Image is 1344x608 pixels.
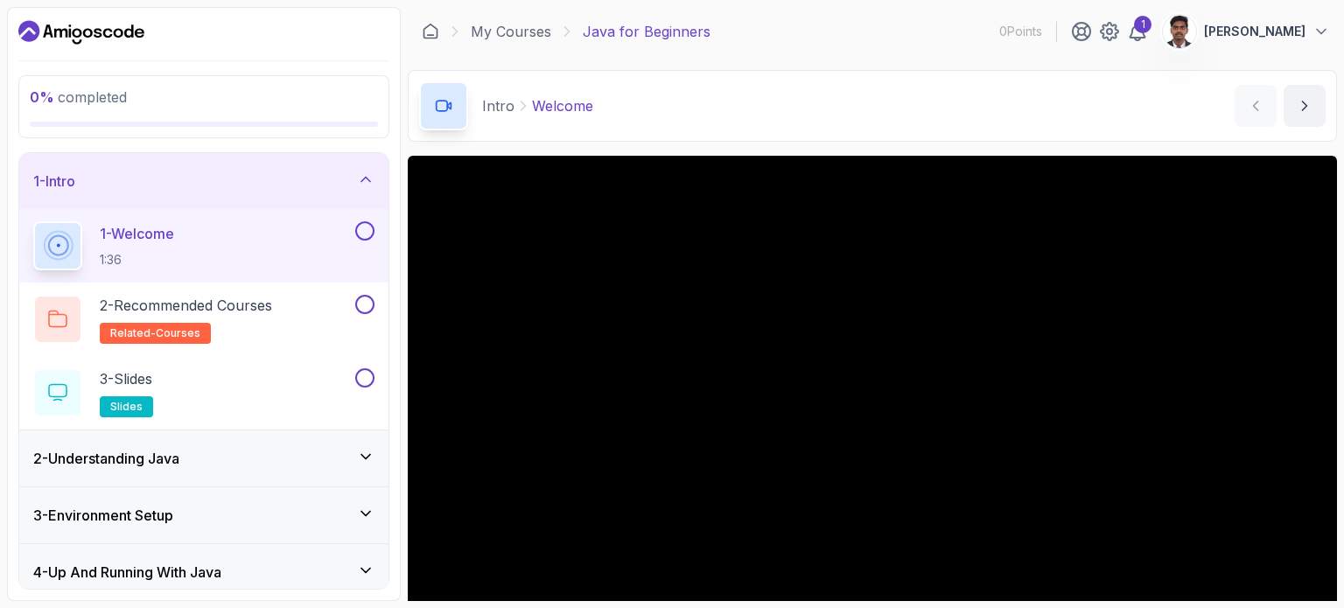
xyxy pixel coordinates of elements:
p: [PERSON_NAME] [1204,23,1305,40]
button: user profile image[PERSON_NAME] [1162,14,1330,49]
p: 1 - Welcome [100,223,174,244]
p: 0 Points [999,23,1042,40]
span: 0 % [30,88,54,106]
button: 1-Welcome1:36 [33,221,374,270]
button: 2-Understanding Java [19,430,388,486]
a: My Courses [471,21,551,42]
span: completed [30,88,127,106]
p: Intro [482,95,514,116]
button: 2-Recommended Coursesrelated-courses [33,295,374,344]
button: 3-Environment Setup [19,487,388,543]
h3: 3 - Environment Setup [33,505,173,526]
a: Dashboard [422,23,439,40]
a: 1 [1127,21,1148,42]
button: previous content [1235,85,1277,127]
button: 1-Intro [19,153,388,209]
p: 1:36 [100,251,174,269]
button: 4-Up And Running With Java [19,544,388,600]
img: user profile image [1163,15,1196,48]
h3: 1 - Intro [33,171,75,192]
p: Welcome [532,95,593,116]
button: 3-Slidesslides [33,368,374,417]
div: 1 [1134,16,1151,33]
p: Java for Beginners [583,21,710,42]
p: 3 - Slides [100,368,152,389]
button: next content [1284,85,1326,127]
h3: 2 - Understanding Java [33,448,179,469]
span: related-courses [110,326,200,340]
a: Dashboard [18,18,144,46]
p: 2 - Recommended Courses [100,295,272,316]
h3: 4 - Up And Running With Java [33,562,221,583]
span: slides [110,400,143,414]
